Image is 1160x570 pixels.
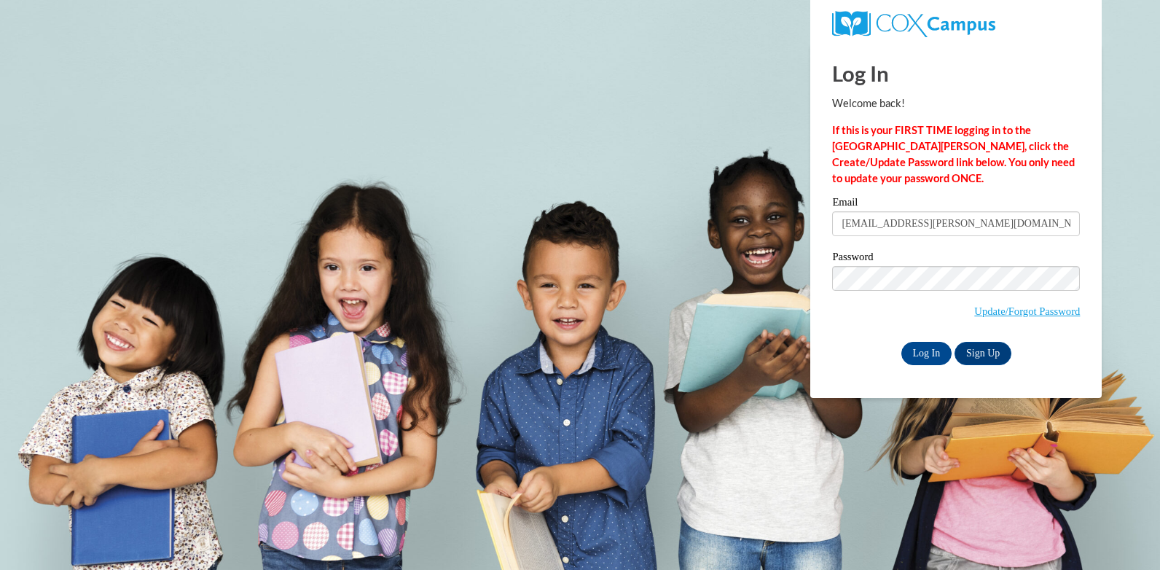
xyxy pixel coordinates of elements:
img: COX Campus [832,11,995,37]
a: COX Campus [832,17,995,29]
strong: If this is your FIRST TIME logging in to the [GEOGRAPHIC_DATA][PERSON_NAME], click the Create/Upd... [832,124,1075,184]
label: Email [832,197,1080,211]
label: Password [832,251,1080,266]
a: Sign Up [955,342,1011,365]
a: Update/Forgot Password [974,305,1080,317]
p: Welcome back! [832,95,1080,112]
h1: Log In [832,58,1080,88]
input: Log In [901,342,952,365]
